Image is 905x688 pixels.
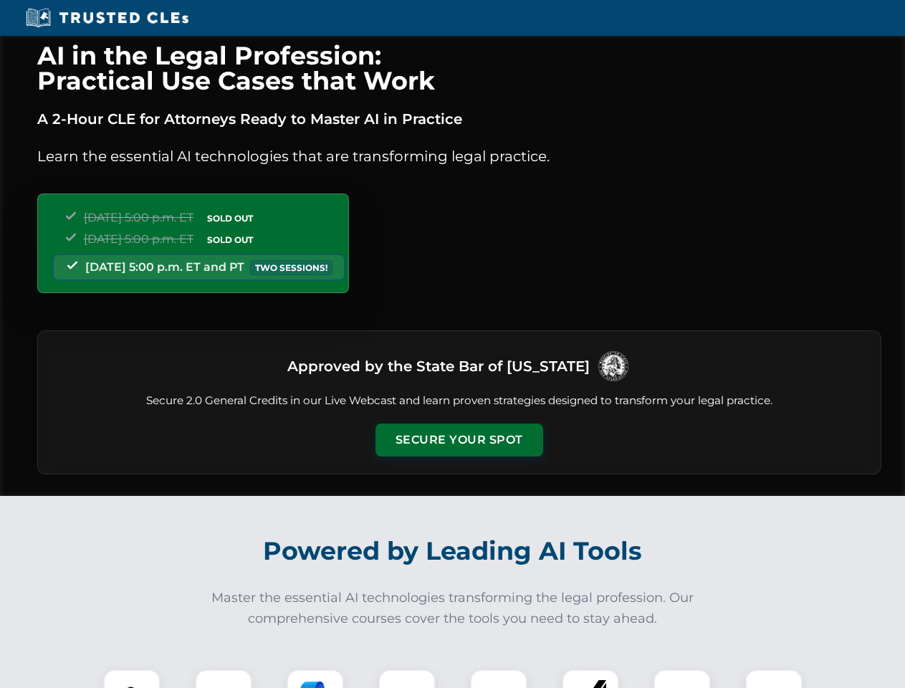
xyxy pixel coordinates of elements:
h2: Powered by Leading AI Tools [56,526,850,576]
span: SOLD OUT [202,211,258,226]
span: SOLD OUT [202,232,258,247]
img: Trusted CLEs [21,7,193,29]
img: Logo [595,348,631,384]
h3: Approved by the State Bar of [US_STATE] [287,353,590,379]
p: Master the essential AI technologies transforming the legal profession. Our comprehensive courses... [202,588,704,629]
span: [DATE] 5:00 p.m. ET [84,232,193,246]
p: Secure 2.0 General Credits in our Live Webcast and learn proven strategies designed to transform ... [55,393,863,409]
button: Secure Your Spot [375,424,543,457]
h1: AI in the Legal Profession: Practical Use Cases that Work [37,43,881,93]
span: [DATE] 5:00 p.m. ET [84,211,193,224]
p: Learn the essential AI technologies that are transforming legal practice. [37,145,881,168]
p: A 2-Hour CLE for Attorneys Ready to Master AI in Practice [37,107,881,130]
